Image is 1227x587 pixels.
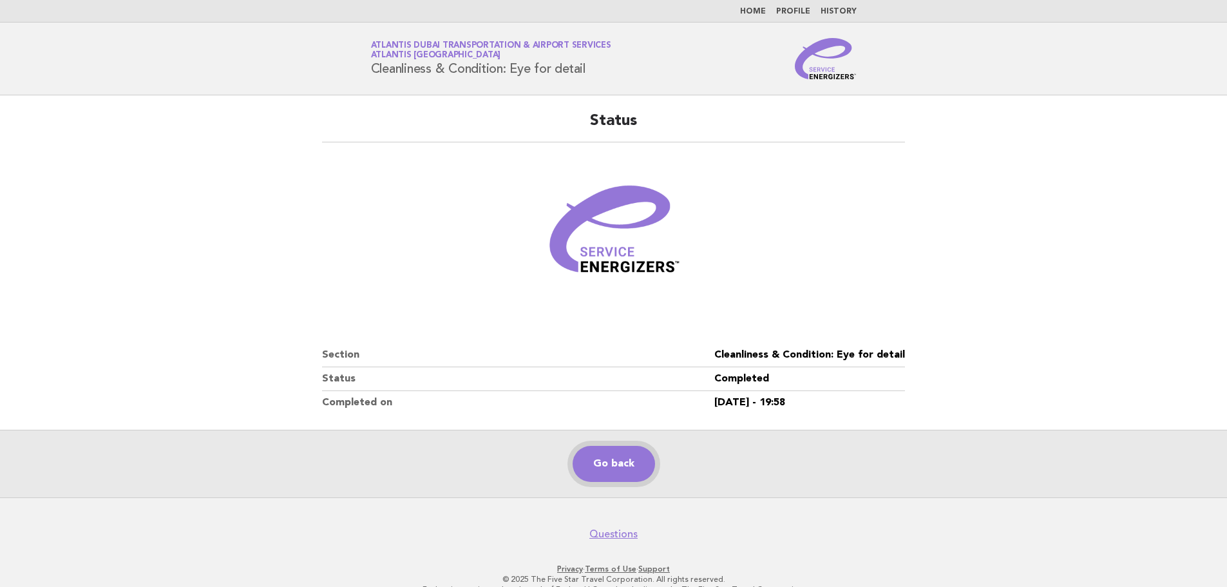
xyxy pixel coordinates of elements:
a: Terms of Use [585,564,636,573]
dt: Completed on [322,391,714,414]
dt: Status [322,367,714,391]
a: History [821,8,857,15]
a: Profile [776,8,810,15]
p: · · [220,564,1008,574]
dt: Section [322,343,714,367]
dd: Cleanliness & Condition: Eye for detail [714,343,905,367]
a: Home [740,8,766,15]
dd: [DATE] - 19:58 [714,391,905,414]
span: Atlantis [GEOGRAPHIC_DATA] [371,52,501,60]
a: Questions [589,528,638,541]
h1: Cleanliness & Condition: Eye for detail [371,42,611,75]
a: Privacy [557,564,583,573]
p: © 2025 The Five Star Travel Corporation. All rights reserved. [220,574,1008,584]
img: Service Energizers [795,38,857,79]
a: Go back [573,446,655,482]
img: Verified [537,158,691,313]
a: Atlantis Dubai Transportation & Airport ServicesAtlantis [GEOGRAPHIC_DATA] [371,41,611,59]
dd: Completed [714,367,905,391]
h2: Status [322,111,905,142]
a: Support [638,564,670,573]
